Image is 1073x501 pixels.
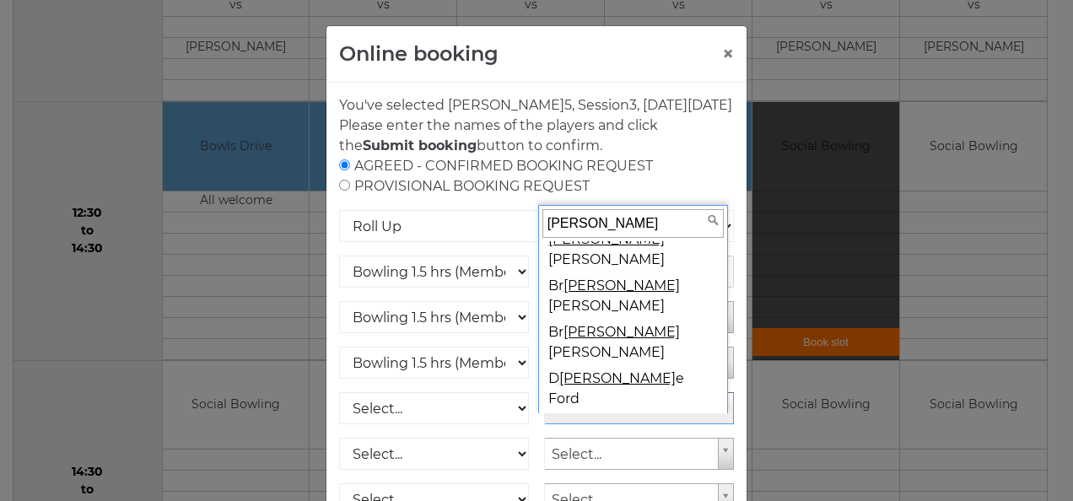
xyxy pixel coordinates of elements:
div: Br [PERSON_NAME] [542,320,724,366]
div: D e Ford [542,366,724,412]
span: [PERSON_NAME] [559,370,676,386]
span: [PERSON_NAME] [563,324,680,340]
div: Br [PERSON_NAME] [542,273,724,320]
span: [PERSON_NAME] [563,277,680,294]
div: [PERSON_NAME] [542,227,724,273]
